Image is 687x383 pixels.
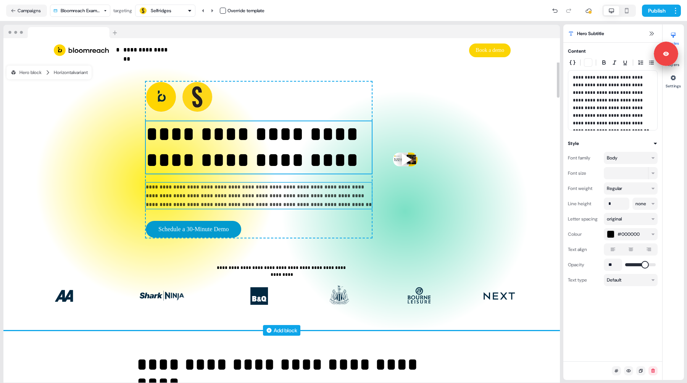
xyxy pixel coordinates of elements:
div: Letter spacing [568,213,601,225]
div: Text align [568,243,601,256]
div: Book a demo [285,43,511,57]
div: Default [607,276,621,284]
img: Image [53,43,110,57]
button: Book a demo [469,43,511,57]
div: Regular [607,185,622,192]
img: Image [45,281,83,311]
div: Colour [568,228,601,240]
div: targeting [113,7,132,14]
div: ImageImageImageImageImageImage [41,277,522,315]
div: Font family [568,152,601,164]
button: Schedule a 30-Minute Demo [146,221,241,238]
div: Line height [568,198,601,210]
button: Campaigns [6,5,47,17]
img: Image [480,281,518,311]
div: Hero block [10,69,42,76]
div: Override template [227,7,264,14]
button: Settings [663,72,684,89]
div: Horizontal variant [54,69,88,76]
div: Font weight [568,182,601,195]
img: Browser topbar [3,25,121,39]
div: Opacity [568,259,601,271]
div: Font size [568,167,601,179]
div: Schedule a 30-Minute Demo [146,221,372,238]
img: Image [125,281,198,311]
div: original [607,215,622,223]
div: Selfridges [151,7,171,14]
span: #000000 [618,230,640,238]
button: Styles [663,29,684,46]
button: Selfridges [135,5,195,17]
div: Content [568,47,586,55]
button: #000000 [604,228,658,240]
div: Body [607,154,649,162]
button: Style [568,140,658,147]
div: Bloomreach Example Template [61,7,101,14]
button: Body [604,152,658,164]
span: Hero Subtitle [577,30,604,37]
div: none [635,200,646,208]
img: Image [400,281,438,311]
img: Image [240,281,278,311]
img: Image [320,281,358,311]
div: Add block [274,327,297,334]
button: Publish [642,5,670,17]
div: Text type [568,274,601,286]
div: Style [568,140,579,147]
